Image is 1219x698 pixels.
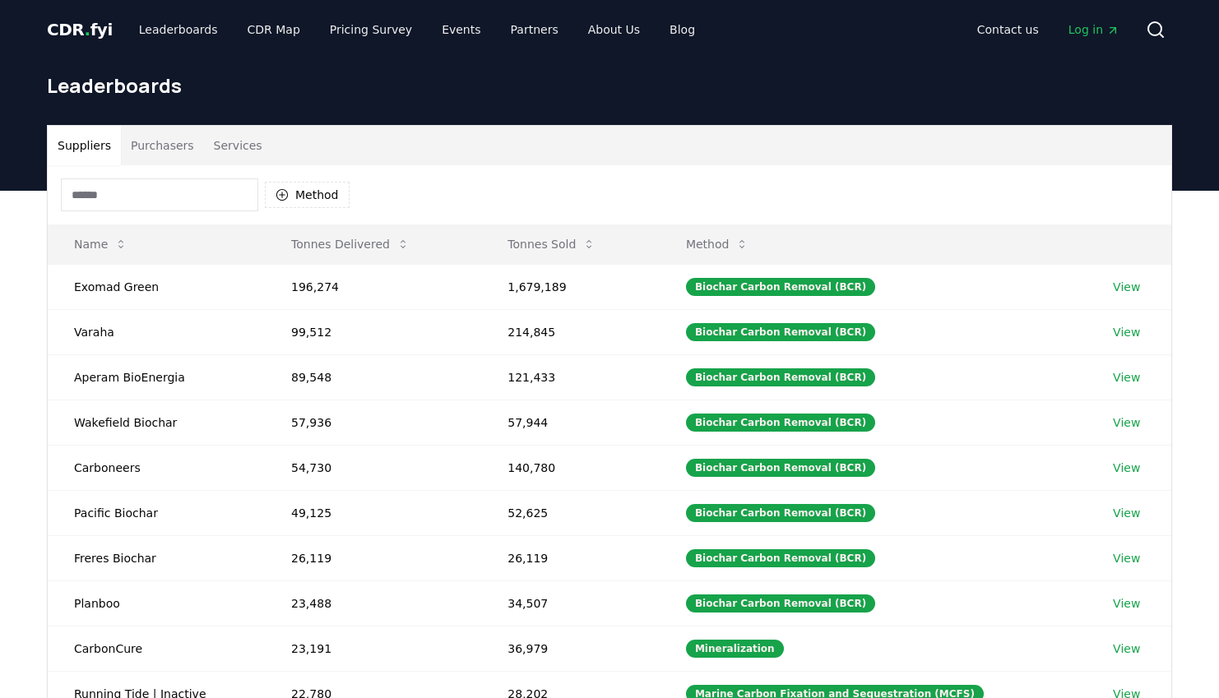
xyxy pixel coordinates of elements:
a: View [1113,414,1140,431]
td: 140,780 [481,445,660,490]
a: CDR.fyi [47,18,113,41]
td: 1,679,189 [481,264,660,309]
h1: Leaderboards [47,72,1172,99]
td: Carboneers [48,445,265,490]
a: View [1113,279,1140,295]
button: Tonnes Delivered [278,228,423,261]
button: Purchasers [121,126,204,165]
div: Biochar Carbon Removal (BCR) [686,549,875,567]
td: Exomad Green [48,264,265,309]
td: 99,512 [265,309,481,354]
a: View [1113,460,1140,476]
td: 57,944 [481,400,660,445]
div: Biochar Carbon Removal (BCR) [686,278,875,296]
td: 57,936 [265,400,481,445]
td: 214,845 [481,309,660,354]
a: Leaderboards [126,15,231,44]
td: 23,488 [265,580,481,626]
div: Biochar Carbon Removal (BCR) [686,414,875,432]
a: CDR Map [234,15,313,44]
td: CarbonCure [48,626,265,671]
td: Pacific Biochar [48,490,265,535]
a: About Us [575,15,653,44]
a: Log in [1055,15,1133,44]
td: 89,548 [265,354,481,400]
button: Name [61,228,141,261]
button: Method [265,182,350,208]
a: Partners [498,15,572,44]
td: Planboo [48,580,265,626]
div: Mineralization [686,640,784,658]
a: View [1113,505,1140,521]
button: Method [673,228,762,261]
td: 49,125 [265,490,481,535]
td: 26,119 [481,535,660,580]
nav: Main [964,15,1133,44]
span: Log in [1068,21,1119,38]
td: 196,274 [265,264,481,309]
button: Services [204,126,272,165]
span: . [85,20,90,39]
td: Freres Biochar [48,535,265,580]
a: Pricing Survey [317,15,425,44]
td: 23,191 [265,626,481,671]
td: 54,730 [265,445,481,490]
td: 34,507 [481,580,660,626]
td: 121,433 [481,354,660,400]
div: Biochar Carbon Removal (BCR) [686,368,875,386]
a: View [1113,640,1140,657]
div: Biochar Carbon Removal (BCR) [686,459,875,477]
td: 26,119 [265,535,481,580]
button: Suppliers [48,126,121,165]
a: View [1113,369,1140,386]
a: View [1113,550,1140,566]
td: 36,979 [481,626,660,671]
nav: Main [126,15,708,44]
td: 52,625 [481,490,660,535]
a: View [1113,324,1140,340]
a: Events [429,15,494,44]
div: Biochar Carbon Removal (BCR) [686,504,875,522]
div: Biochar Carbon Removal (BCR) [686,323,875,341]
div: Biochar Carbon Removal (BCR) [686,594,875,612]
a: Contact us [964,15,1052,44]
td: Varaha [48,309,265,354]
a: View [1113,595,1140,612]
span: CDR fyi [47,20,113,39]
button: Tonnes Sold [494,228,609,261]
td: Aperam BioEnergia [48,354,265,400]
td: Wakefield Biochar [48,400,265,445]
a: Blog [656,15,708,44]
